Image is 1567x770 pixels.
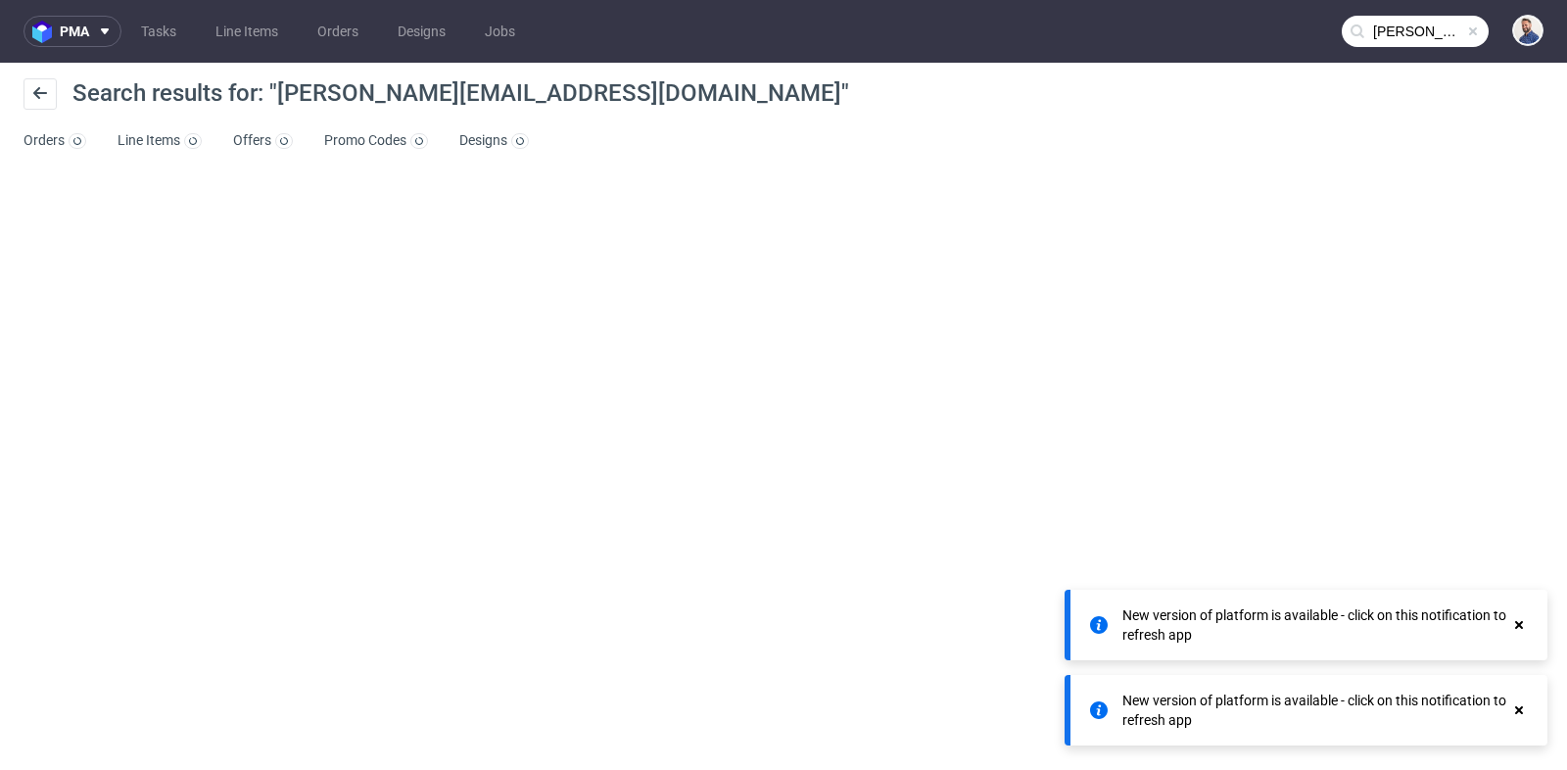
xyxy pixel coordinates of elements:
[459,125,529,157] a: Designs
[72,79,849,107] span: Search results for: "[PERSON_NAME][EMAIL_ADDRESS][DOMAIN_NAME]"
[386,16,457,47] a: Designs
[204,16,290,47] a: Line Items
[24,16,121,47] button: pma
[1122,605,1510,645] div: New version of platform is available - click on this notification to refresh app
[324,125,428,157] a: Promo Codes
[306,16,370,47] a: Orders
[1514,17,1542,44] img: Michał Rachański
[32,21,60,43] img: logo
[473,16,527,47] a: Jobs
[60,24,89,38] span: pma
[129,16,188,47] a: Tasks
[1122,691,1510,730] div: New version of platform is available - click on this notification to refresh app
[233,125,293,157] a: Offers
[118,125,202,157] a: Line Items
[24,125,86,157] a: Orders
